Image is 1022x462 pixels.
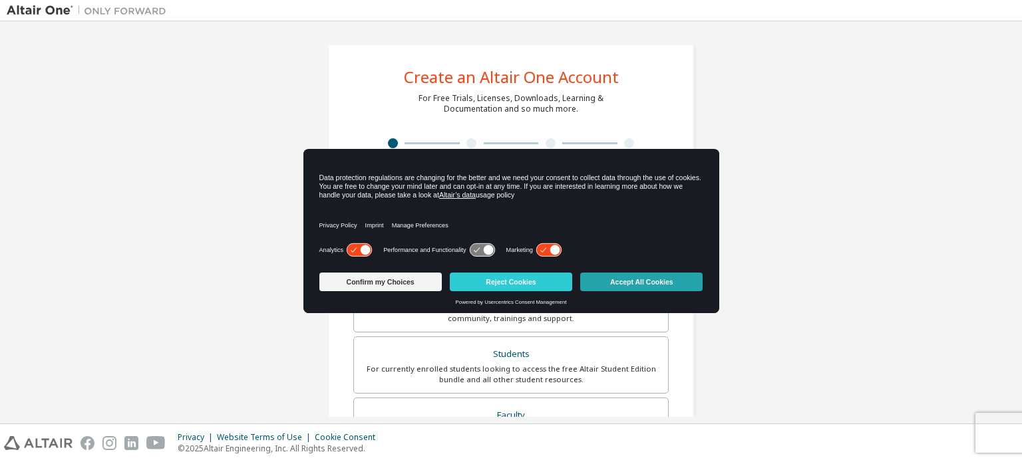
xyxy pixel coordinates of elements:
img: instagram.svg [102,436,116,450]
div: Students [362,345,660,364]
div: Create an Altair One Account [404,69,619,85]
div: Privacy [178,432,217,443]
div: For currently enrolled students looking to access the free Altair Student Edition bundle and all ... [362,364,660,385]
p: © 2025 Altair Engineering, Inc. All Rights Reserved. [178,443,383,454]
img: facebook.svg [81,436,94,450]
img: Altair One [7,4,173,17]
img: youtube.svg [146,436,166,450]
img: linkedin.svg [124,436,138,450]
div: Faculty [362,406,660,425]
div: Cookie Consent [315,432,383,443]
img: altair_logo.svg [4,436,73,450]
div: For Free Trials, Licenses, Downloads, Learning & Documentation and so much more. [419,93,603,114]
div: Website Terms of Use [217,432,315,443]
